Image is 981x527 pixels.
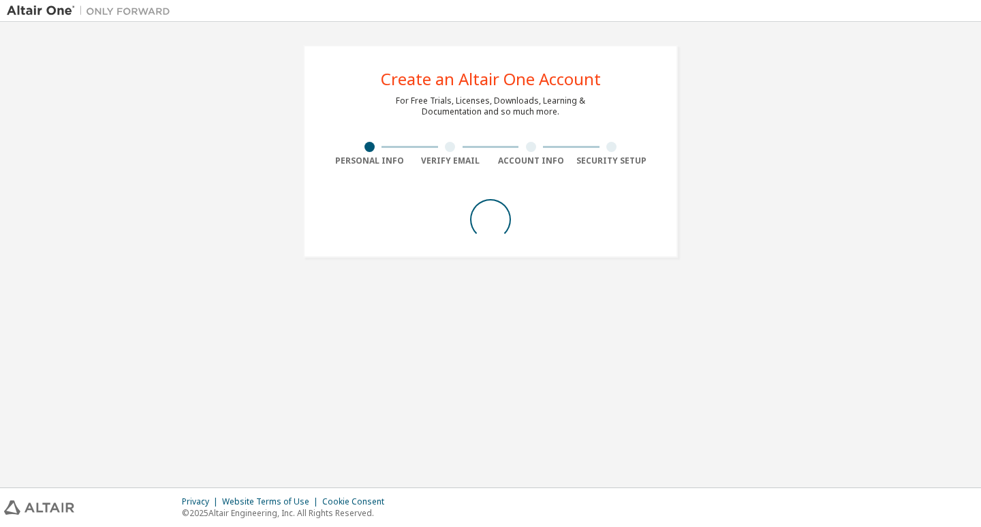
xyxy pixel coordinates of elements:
div: Personal Info [329,155,410,166]
div: Verify Email [410,155,491,166]
div: Account Info [490,155,572,166]
div: Security Setup [572,155,653,166]
div: Create an Altair One Account [381,71,601,87]
div: Cookie Consent [322,496,392,507]
div: For Free Trials, Licenses, Downloads, Learning & Documentation and so much more. [396,95,585,117]
div: Privacy [182,496,222,507]
img: altair_logo.svg [4,500,74,515]
img: Altair One [7,4,177,18]
div: Website Terms of Use [222,496,322,507]
p: © 2025 Altair Engineering, Inc. All Rights Reserved. [182,507,392,519]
